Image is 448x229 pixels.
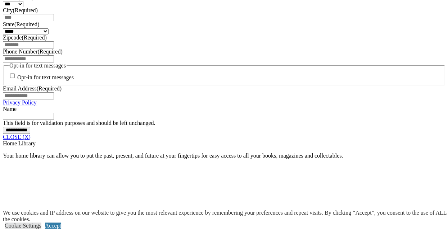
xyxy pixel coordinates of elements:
legend: Opt-in for text messages [9,62,67,69]
div: We use cookies and IP address on our website to give you the most relevant experience by remember... [3,210,448,223]
span: Home Library [3,140,36,146]
label: Opt-in for text messages [17,75,74,81]
span: (Required) [37,85,62,92]
a: CLOSE (X) [3,134,31,140]
label: Zipcode [3,34,47,41]
p: Your home library can allow you to put the past, present, and future at your fingertips for easy ... [3,153,445,159]
span: (Required) [13,7,38,13]
a: Cookie Settings [5,223,41,229]
label: City [3,7,38,13]
label: Phone Number [3,48,63,55]
a: Privacy Policy [3,99,37,106]
div: This field is for validation purposes and should be left unchanged. [3,120,445,126]
span: (Required) [22,34,46,41]
label: Email Address [3,85,62,92]
a: Accept [45,223,61,229]
span: (Required) [14,21,39,27]
label: Name [3,106,17,112]
span: (Required) [37,48,62,55]
label: State [3,21,39,27]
